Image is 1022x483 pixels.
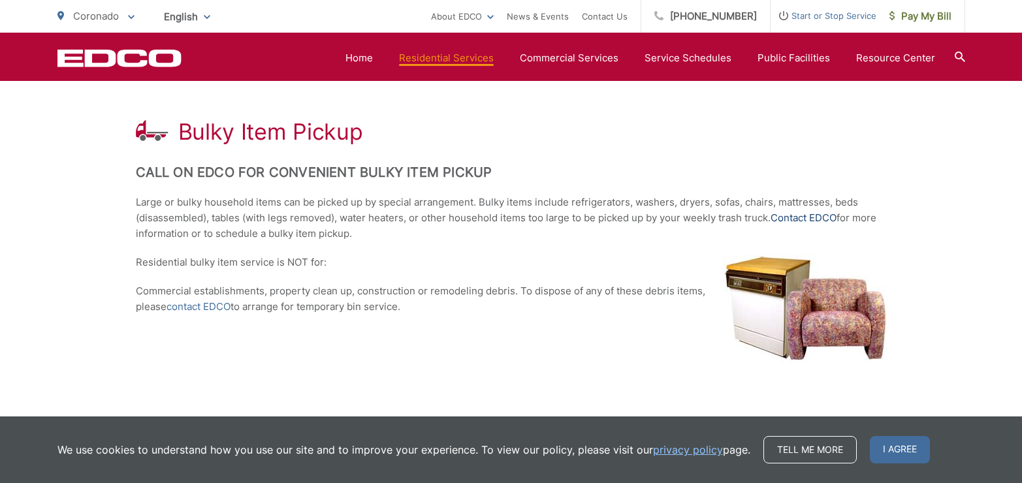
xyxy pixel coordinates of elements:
span: I agree [870,436,930,463]
h2: Call on EDCO for Convenient Bulky Item Pickup [136,164,887,180]
a: contact EDCO [167,299,231,315]
h1: Bulky Item Pickup [178,119,363,145]
p: Large or bulky household items can be picked up by special arrangement. Bulky items include refri... [136,195,887,241]
a: Home [345,50,373,66]
a: About EDCO [431,8,494,24]
a: EDCD logo. Return to the homepage. [57,49,182,67]
p: Residential bulky item service is NOT for: [136,255,887,270]
a: Contact Us [582,8,628,24]
span: Pay My Bill [889,8,951,24]
a: privacy policy [653,442,723,458]
span: English [154,5,220,28]
p: We use cookies to understand how you use our site and to improve your experience. To view our pol... [57,442,750,458]
a: Public Facilities [758,50,830,66]
a: Service Schedules [645,50,731,66]
a: News & Events [507,8,569,24]
a: Commercial Services [520,50,618,66]
a: Contact EDCO [771,210,837,226]
img: Dishwasher, television and chair [724,255,887,363]
p: Commercial establishments, property clean up, construction or remodeling debris. To dispose of an... [136,283,887,315]
a: Residential Services [399,50,494,66]
a: Resource Center [856,50,935,66]
a: Tell me more [763,436,857,463]
span: Coronado [73,10,119,22]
